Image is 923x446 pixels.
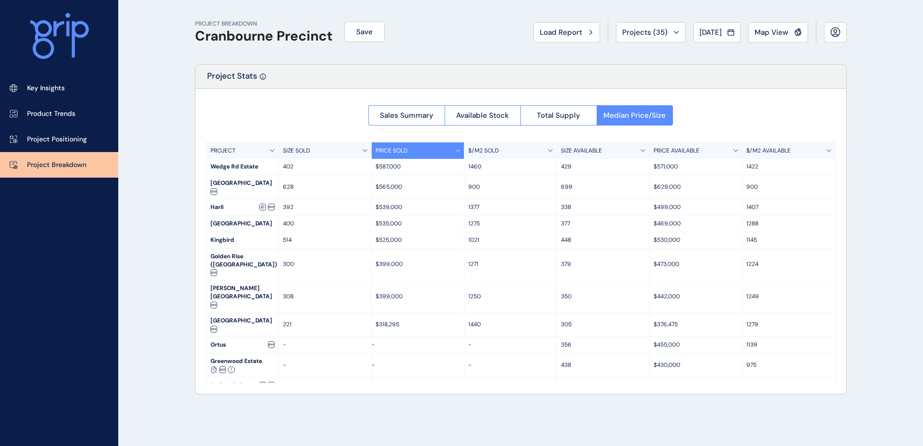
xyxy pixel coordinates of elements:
div: Golden Rise ([GEOGRAPHIC_DATA]) [207,249,279,280]
p: PRICE AVAILABLE [654,147,699,155]
p: 514 [283,236,367,244]
p: $629,000 [654,183,738,191]
p: $455,000 [654,341,738,349]
p: - [468,341,553,349]
span: Total Supply [537,111,580,120]
p: 221 [283,321,367,329]
p: 699 [561,183,645,191]
p: - [650,381,742,390]
p: PRICE SOLD [376,147,407,155]
p: 1250 [468,293,553,301]
div: Kingbird [207,232,279,248]
p: Project Stats [207,70,257,88]
p: 338 [561,203,645,211]
p: 1407 [746,203,831,211]
div: [GEOGRAPHIC_DATA] [207,175,279,199]
button: Sales Summary [368,105,445,125]
span: Projects ( 35 ) [622,28,668,37]
p: 1377 [468,203,553,211]
p: - [283,361,367,369]
p: $376,475 [654,321,738,329]
p: Key Insights [27,84,65,93]
p: $473,000 [654,260,738,268]
p: 402 [283,163,367,171]
button: Projects (35) [616,22,685,42]
p: 305 [561,321,645,329]
p: $469,000 [654,220,738,228]
p: $499,000 [654,203,738,211]
p: $/M2 SOLD [468,147,499,155]
div: Greenwood Estate [207,353,279,377]
p: 400 [283,220,367,228]
button: Median Price/Size [597,105,673,125]
p: 350 [561,293,645,301]
div: [GEOGRAPHIC_DATA] [207,216,279,232]
p: $565,000 [376,183,460,191]
p: 1279 [746,321,831,329]
p: - [372,381,464,390]
p: - [283,341,367,349]
div: Wedge Rd Estate [207,159,279,175]
p: - [468,381,553,390]
p: - [561,381,645,390]
p: 308 [283,293,367,301]
p: 1440 [468,321,553,329]
span: Load Report [540,28,582,37]
span: [DATE] [699,28,722,37]
p: 377 [561,220,645,228]
p: $442,000 [654,293,738,301]
p: 379 [561,260,645,268]
div: Ortus [207,337,279,353]
button: [DATE] [693,22,741,42]
div: Lynbrook Greens [207,377,279,393]
p: 1422 [746,163,831,171]
p: 429 [561,163,645,171]
div: [PERSON_NAME][GEOGRAPHIC_DATA] [207,280,279,312]
p: Project Positioning [27,135,87,144]
p: 975 [746,361,831,369]
p: $/M2 AVAILABLE [746,147,791,155]
p: 1460 [468,163,553,171]
p: 1139 [746,341,831,349]
span: Save [356,27,373,37]
p: 1145 [746,236,831,244]
p: 448 [561,236,645,244]
p: $535,000 [376,220,460,228]
button: Load Report [533,22,600,42]
p: $539,000 [376,203,460,211]
span: Available Stock [456,111,509,120]
p: 1271 [468,260,553,268]
p: 900 [468,183,553,191]
p: - [746,381,831,390]
p: $530,000 [654,236,738,244]
p: 1275 [468,220,553,228]
p: Project Breakdown [27,160,86,170]
p: 392 [283,203,367,211]
p: Product Trends [27,109,75,119]
p: PROJECT [210,147,236,155]
p: $571,000 [654,163,738,171]
p: 1021 [468,236,553,244]
div: [GEOGRAPHIC_DATA] [207,313,279,336]
p: 1224 [746,260,831,268]
p: 438 [561,361,645,369]
button: Available Stock [445,105,521,125]
span: Sales Summary [380,111,434,120]
p: $587,000 [376,163,460,171]
p: $318,295 [376,321,460,329]
p: $399,000 [376,260,460,268]
span: Median Price/Size [603,111,666,120]
button: Save [344,22,385,42]
div: Harli [207,199,279,215]
button: Map View [748,22,808,42]
p: - [468,361,553,369]
p: 300 [283,260,367,268]
p: PROJECT BREAKDOWN [195,20,333,28]
p: $525,000 [376,236,460,244]
span: Map View [755,28,788,37]
p: 1249 [746,293,831,301]
p: $399,000 [376,293,460,301]
p: 900 [746,183,831,191]
p: 1288 [746,220,831,228]
p: 628 [283,183,367,191]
